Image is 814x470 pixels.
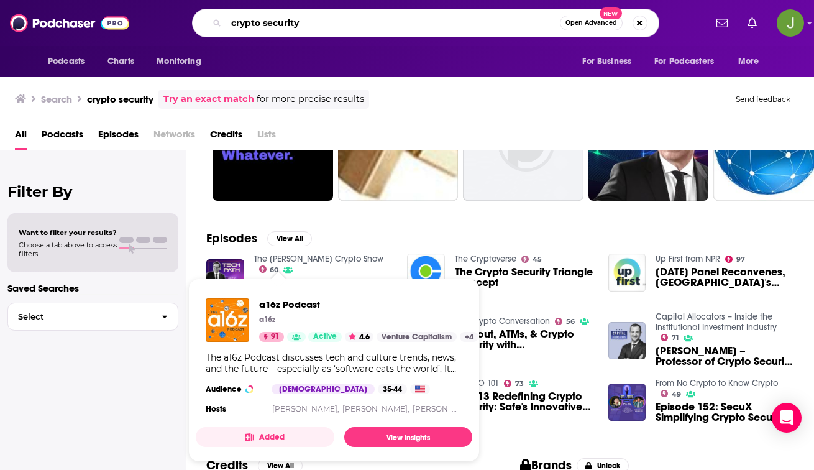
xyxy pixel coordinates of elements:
[206,352,462,374] div: The a16z Podcast discusses tech and culture trends, news, and the future – especially as ‘softwar...
[10,11,129,35] img: Podchaser - Follow, Share and Rate Podcasts
[7,183,178,201] h2: Filter By
[777,9,804,37] button: Show profile menu
[656,311,777,333] a: Capital Allocators – Inside the Institutional Investment Industry
[259,332,284,342] a: 91
[672,335,679,341] span: 71
[455,267,593,288] a: The Crypto Security Triangle Concept
[272,384,375,394] div: [DEMOGRAPHIC_DATA]
[656,402,794,423] a: Episode 152: SecuX Simplifying Crypto Security with Hardware Wallets
[7,282,178,294] p: Saved Searches
[560,16,623,30] button: Open AdvancedNew
[377,332,457,342] a: Venture Capitalism
[210,124,242,150] a: Credits
[254,254,383,264] a: The Paul Barron Crypto Show
[725,256,745,263] a: 97
[772,403,802,433] div: Open Intercom Messenger
[271,331,279,343] span: 91
[565,20,617,26] span: Open Advanced
[656,378,778,389] a: From No Crypto to Know Crypto
[206,231,257,246] h2: Episodes
[267,231,312,246] button: View All
[226,13,560,33] input: Search podcasts, credits, & more...
[344,427,472,447] a: View Insights
[654,53,714,70] span: For Podcasters
[413,404,478,413] a: [PERSON_NAME]
[608,322,646,360] img: Stephen McKeon – Professor of Crypto Security Tokens
[656,267,794,288] span: [DATE] Panel Reconvenes, [GEOGRAPHIC_DATA]'s Eastern Front, Crypto Security Flaws
[646,50,732,73] button: open menu
[743,12,762,34] a: Show notifications dropdown
[455,254,516,264] a: The Cryptoverse
[736,257,745,262] span: 97
[192,9,659,37] div: Search podcasts, credits, & more...
[582,53,631,70] span: For Business
[206,384,262,394] h3: Audience
[259,265,279,273] a: 60
[455,316,550,326] a: The Crypto Conversation
[206,404,226,414] h4: Hosts
[455,391,593,412] a: Ep. 613 Redefining Crypto Security: Safe's Innovative Approach to Wallet Safety
[39,50,101,73] button: open menu
[777,9,804,37] img: User Profile
[206,298,249,342] a: a16z Podcast
[608,384,646,422] img: Episode 152: SecuX Simplifying Crypto Security with Hardware Wallets
[19,228,117,237] span: Want to filter your results?
[15,124,27,150] a: All
[656,346,794,367] span: [PERSON_NAME] – Professor of Crypto Security Tokens
[313,331,337,343] span: Active
[153,124,195,150] span: Networks
[407,254,445,292] img: The Crypto Security Triangle Concept
[515,381,524,387] span: 73
[48,53,85,70] span: Podcasts
[661,334,679,341] a: 71
[711,12,733,34] a: Show notifications dropdown
[99,50,142,73] a: Charts
[259,315,275,325] p: a16z
[196,427,334,447] button: Added
[87,93,153,105] h3: crypto security
[600,7,622,19] span: New
[566,319,575,325] span: 56
[672,392,681,397] span: 49
[777,9,804,37] span: Logged in as jon47193
[608,254,646,292] img: January 6 Panel Reconvenes, Ukraine's Eastern Front, Crypto Security Flaws
[342,404,409,413] a: [PERSON_NAME],
[270,267,278,273] span: 60
[661,390,681,397] a: 49
[460,332,478,342] a: +4
[455,329,593,350] a: BitClout, ATMs, & Crypto Security with Rich Sanders
[259,298,478,310] a: a16z Podcast
[521,256,542,263] a: 45
[345,332,373,342] button: 4.6
[206,259,244,297] img: 649. Crypto Security: Transfer Undo Button + Crypto Inheritance | Kirobo interview
[455,329,593,350] span: BitClout, ATMs, & Crypto Security with [PERSON_NAME]
[656,346,794,367] a: Stephen McKeon – Professor of Crypto Security Tokens
[555,318,575,325] a: 56
[574,50,647,73] button: open menu
[42,124,83,150] a: Podcasts
[107,53,134,70] span: Charts
[729,50,775,73] button: open menu
[19,241,117,258] span: Choose a tab above to access filters.
[533,257,542,262] span: 45
[8,313,152,321] span: Select
[656,267,794,288] a: January 6 Panel Reconvenes, Ukraine's Eastern Front, Crypto Security Flaws
[148,50,217,73] button: open menu
[163,92,254,106] a: Try an exact match
[656,254,720,264] a: Up First from NPR
[378,384,407,394] div: 35-44
[41,93,72,105] h3: Search
[257,124,276,150] span: Lists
